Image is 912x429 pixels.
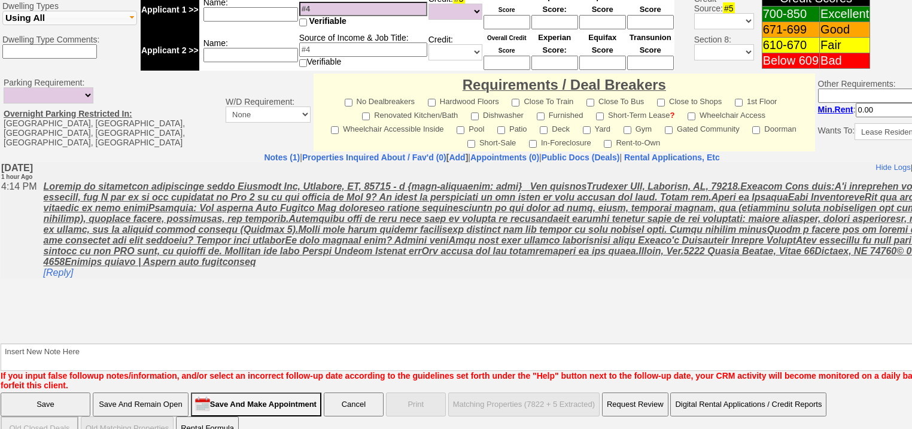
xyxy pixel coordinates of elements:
[588,33,616,54] font: Equifax Score
[470,153,539,162] a: Appointments (0)
[735,93,777,107] label: 1st Floor
[386,393,446,416] button: Print
[688,107,765,121] label: Wheelchair Access
[540,126,548,134] input: Deck
[624,153,720,162] nobr: Rental Applications, Etc
[627,56,674,70] input: Ask Customer: Do You Know Your Transunion Credit Score
[345,93,415,107] label: No Dealbreakers
[1,74,223,151] td: Parking Requirement: [GEOGRAPHIC_DATA], [GEOGRAPHIC_DATA], [GEOGRAPHIC_DATA], [GEOGRAPHIC_DATA], ...
[665,121,740,135] label: Gated Community
[302,153,446,162] a: Properties Inquired About / Fav'd (0)
[463,77,666,93] font: Requirements / Deal Breakers
[428,99,436,107] input: Hardwood Floors
[820,38,870,53] td: Fair
[487,35,527,54] font: Overall Credit Score
[331,121,443,135] label: Wheelchair Accessible Inside
[324,393,384,416] button: Cancel
[540,121,570,135] label: Deck
[141,30,199,71] td: Applicant 2 >>
[596,107,674,121] label: Short-Term Lease
[752,121,796,135] label: Doorman
[299,2,427,16] input: #4
[622,153,720,162] a: Rental Applications, Etc
[627,15,674,29] input: Ask Customer: Do You Know Your Transunion Credit Score
[752,126,760,134] input: Doorman
[299,30,428,71] td: Source of Income & Job Title: Verifiable
[529,140,537,148] input: In-Foreclosure
[820,7,870,22] td: Excellent
[630,33,671,54] font: Transunion Score
[820,22,870,38] td: Good
[309,16,346,26] span: Verifiable
[302,153,468,162] b: [ ]
[735,99,743,107] input: 1st Floor
[531,15,578,29] input: Ask Customer: Do You Know Your Experian Credit Score
[820,53,870,69] td: Bad
[875,1,910,10] a: Hide Logs
[583,126,591,134] input: Yard
[467,135,516,148] label: Short-Sale
[818,105,853,114] b: Min.
[665,126,673,134] input: Gated Community
[624,121,652,135] label: Gym
[2,11,137,25] button: Using All
[835,105,853,114] span: Rent
[93,393,189,416] input: Save And Remain Open
[537,107,583,121] label: Furnished
[602,393,668,416] button: Request Review
[428,30,483,71] td: Credit:
[529,135,591,148] label: In-Foreclosure
[457,126,464,134] input: Pool
[299,42,427,57] input: #4
[670,111,674,120] a: ?
[762,38,819,53] td: 610-670
[199,30,299,71] td: Name:
[538,33,571,54] font: Experian Score:
[362,107,458,121] label: Renovated Kitchen/Bath
[484,15,530,29] input: Ask Customer: Do You Know Your Overall Credit Score
[586,99,594,107] input: Close To Bus
[657,99,665,107] input: Close to Shops
[762,53,819,69] td: Below 609
[497,126,505,134] input: Patio
[723,2,735,14] span: #5
[512,93,573,107] label: Close To Train
[448,393,600,416] button: Matching Properties (7822 + 5 Extracted)
[624,126,631,134] input: Gym
[43,105,73,115] a: [Reply]
[345,99,352,107] input: No Dealbreakers
[579,56,626,70] input: Ask Customer: Do You Know Your Equifax Credit Score
[223,74,314,151] td: W/D Requirement:
[331,126,339,134] input: Wheelchair Accessible Inside
[497,121,527,135] label: Patio
[762,7,819,22] td: 700-850
[657,93,722,107] label: Close to Shops
[362,112,370,120] input: Renovated Kitchen/Bath
[1,11,32,18] font: 1 hour Ago
[512,99,519,107] input: Close To Train
[537,112,545,120] input: Furnished
[467,140,475,148] input: Short-Sale
[428,93,499,107] label: Hardwood Floors
[596,112,604,120] input: Short-Term Lease?
[1,1,32,19] b: [DATE]
[471,107,524,121] label: Dishwasher
[604,140,612,148] input: Rent-to-Own
[4,109,132,118] u: Overnight Parking Restricted In:
[471,112,479,120] input: Dishwasher
[264,153,300,162] a: Notes (1)
[688,112,695,120] input: Wheelchair Access
[191,393,321,416] input: Save And Make Appointment
[1,393,90,416] input: Save
[762,22,819,38] td: 671-699
[531,56,578,70] input: Ask Customer: Do You Know Your Experian Credit Score
[604,135,660,148] label: Rent-to-Own
[449,153,465,162] a: Add
[542,153,620,162] a: Public Docs (Deals)
[586,93,644,107] label: Close To Bus
[579,15,626,29] input: Ask Customer: Do You Know Your Equifax Credit Score
[583,121,611,135] label: Yard
[457,121,484,135] label: Pool
[484,56,530,70] input: Ask Customer: Do You Know Your Overall Credit Score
